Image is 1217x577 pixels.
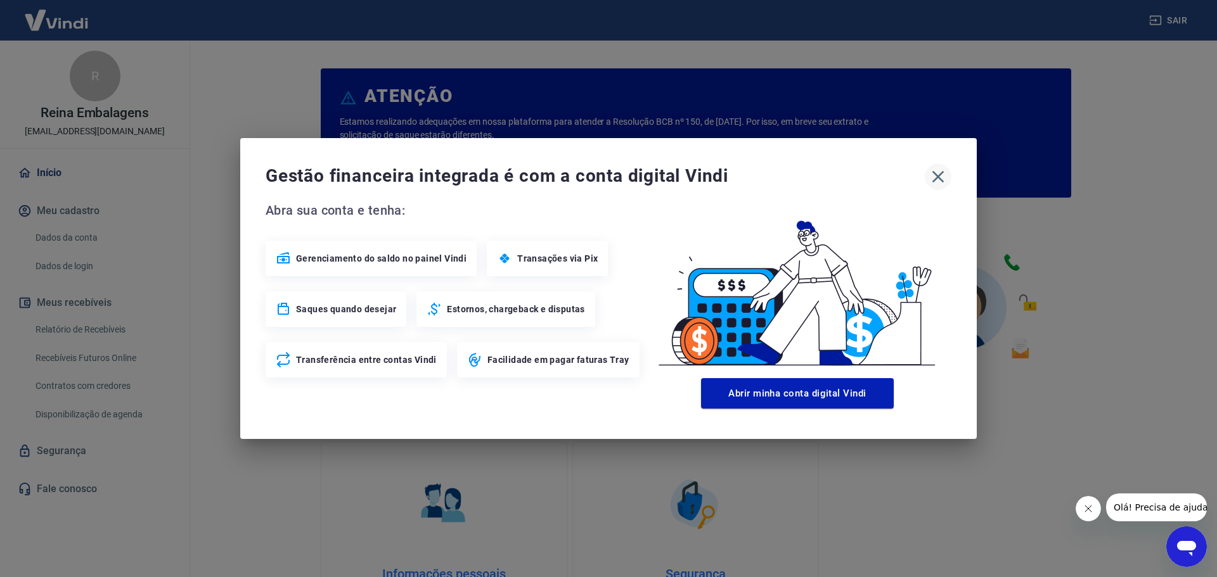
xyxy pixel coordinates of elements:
[266,200,643,220] span: Abra sua conta e tenha:
[266,163,925,189] span: Gestão financeira integrada é com a conta digital Vindi
[296,353,437,366] span: Transferência entre contas Vindi
[1106,493,1207,521] iframe: Mensagem da empresa
[8,9,106,19] span: Olá! Precisa de ajuda?
[487,353,629,366] span: Facilidade em pagar faturas Tray
[296,303,396,315] span: Saques quando desejar
[1166,526,1207,567] iframe: Botão para abrir a janela de mensagens
[1076,496,1101,521] iframe: Fechar mensagem
[296,252,467,265] span: Gerenciamento do saldo no painel Vindi
[643,200,951,373] img: Good Billing
[517,252,598,265] span: Transações via Pix
[701,378,894,409] button: Abrir minha conta digital Vindi
[447,303,584,315] span: Estornos, chargeback e disputas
